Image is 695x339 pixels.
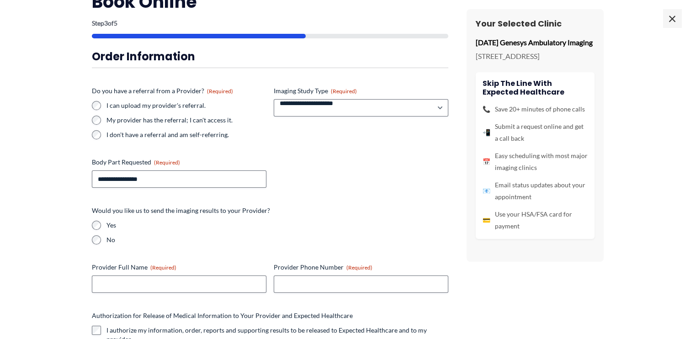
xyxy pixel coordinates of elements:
[106,235,448,244] label: No
[274,263,448,272] label: Provider Phone Number
[154,159,180,166] span: (Required)
[106,101,266,110] label: I can upload my provider's referral.
[483,103,490,115] span: 📞
[92,49,448,64] h3: Order Information
[483,79,588,96] h4: Skip the line with Expected Healthcare
[331,88,357,95] span: (Required)
[92,206,270,215] legend: Would you like us to send the imaging results to your Provider?
[483,214,490,226] span: 💳
[92,20,448,26] p: Step of
[483,156,490,168] span: 📅
[476,49,594,63] p: [STREET_ADDRESS]
[106,221,448,230] label: Yes
[476,36,594,49] p: [DATE] Genesys Ambulatory Imaging
[274,86,448,95] label: Imaging Study Type
[92,263,266,272] label: Provider Full Name
[104,19,108,27] span: 3
[346,264,372,271] span: (Required)
[483,179,588,203] li: Email status updates about your appointment
[92,86,233,95] legend: Do you have a referral from a Provider?
[483,185,490,197] span: 📧
[663,9,681,27] span: ×
[483,121,588,144] li: Submit a request online and get a call back
[106,130,266,139] label: I don't have a referral and am self-referring.
[114,19,117,27] span: 5
[476,18,594,29] h3: Your Selected Clinic
[483,127,490,138] span: 📲
[150,264,176,271] span: (Required)
[483,150,588,174] li: Easy scheduling with most major imaging clinics
[92,158,266,167] label: Body Part Requested
[106,116,266,125] label: My provider has the referral; I can't access it.
[207,88,233,95] span: (Required)
[483,103,588,115] li: Save 20+ minutes of phone calls
[483,208,588,232] li: Use your HSA/FSA card for payment
[92,311,353,320] legend: Authorization for Release of Medical Information to Your Provider and Expected Healthcare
